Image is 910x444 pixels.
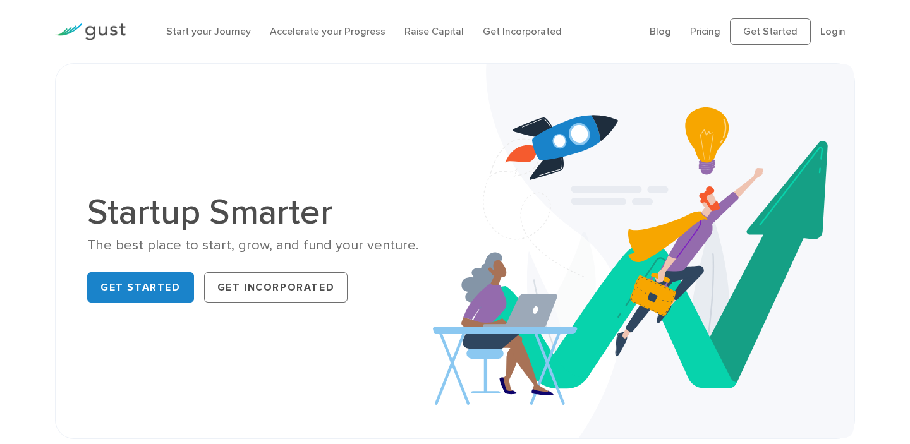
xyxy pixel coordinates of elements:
a: Get Started [87,272,194,303]
img: Gust Logo [55,23,126,40]
a: Pricing [690,25,720,37]
a: Raise Capital [404,25,464,37]
a: Get Started [730,18,811,45]
img: Startup Smarter Hero [433,64,854,438]
div: The best place to start, grow, and fund your venture. [87,236,446,255]
a: Login [820,25,846,37]
a: Start your Journey [166,25,251,37]
a: Blog [650,25,671,37]
a: Get Incorporated [483,25,562,37]
a: Get Incorporated [204,272,348,303]
a: Accelerate your Progress [270,25,385,37]
h1: Startup Smarter [87,195,446,230]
